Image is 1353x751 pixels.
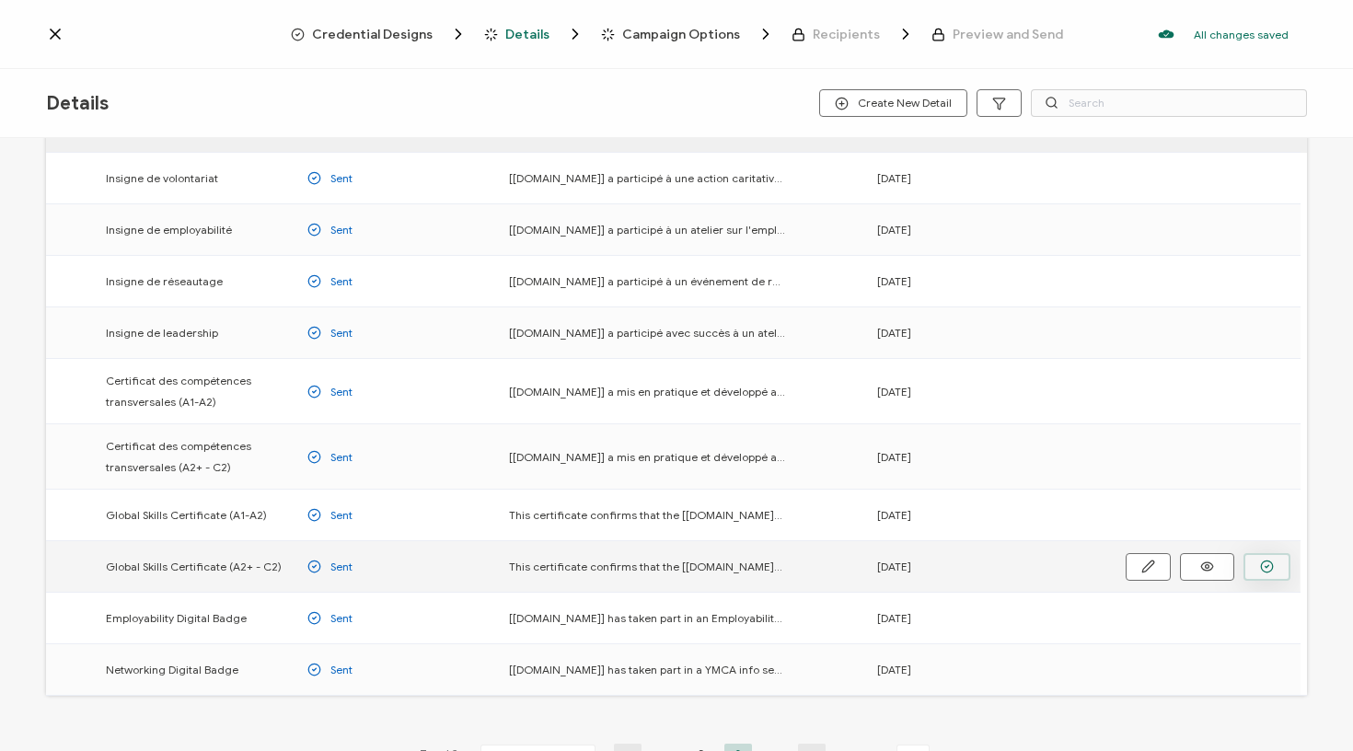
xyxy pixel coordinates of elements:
[813,28,880,41] span: Recipients
[622,28,740,41] span: Campaign Options
[330,556,353,577] span: Sent
[330,168,353,189] span: Sent
[106,556,282,577] span: Global Skills Certificate (A2+ - C2)
[330,504,353,526] span: Sent
[509,168,785,189] span: [[DOMAIN_NAME]] a participé à une action caritative à [school].
[106,435,289,478] span: Certificat des compétences transversales (A2+ - C2)
[868,446,1070,468] div: [DATE]
[1031,89,1307,117] input: Search
[868,556,1070,577] div: [DATE]
[505,28,549,41] span: Details
[1261,663,1353,751] div: Виджет чата
[291,25,468,43] span: Credential Designs
[106,504,267,526] span: Global Skills Certificate (A1-A2)
[868,504,1070,526] div: [DATE]
[106,607,247,629] span: Employability Digital Badge
[106,370,289,412] span: Certificat des compétences transversales (A1-A2)
[819,89,967,117] button: Create New Detail
[106,168,218,189] span: Insigne de volontariat
[330,659,353,680] span: Sent
[509,271,785,292] span: [[DOMAIN_NAME]] a participé à un événement de réseautage à [school]
[509,504,785,526] span: This certificate confirms that the [[DOMAIN_NAME]] has completed the Global Skills Certificate at...
[953,28,1063,41] span: Preview and Send
[931,28,1063,41] span: Preview and Send
[868,381,1070,402] div: [DATE]
[1194,28,1289,41] p: All changes saved
[106,659,238,680] span: Networking Digital Badge
[46,92,109,115] span: Details
[106,219,232,240] span: Insigne de employabilité
[835,97,952,110] span: Create New Detail
[106,271,223,292] span: Insigne de réseautage
[484,25,584,43] span: Details
[509,322,785,343] span: [[DOMAIN_NAME]] a participé avec succès à un atelier développant son leadership à [school]
[312,28,433,41] span: Credential Designs
[792,25,915,43] span: Recipients
[330,219,353,240] span: Sent
[106,322,218,343] span: Insigne de leadership
[509,219,785,240] span: [[DOMAIN_NAME]] a participé à un atelier sur l'employabilité à [school]
[509,446,785,468] span: [[DOMAIN_NAME]] a mis en pratique et développé avec succès les compétences transversales suivante...
[509,607,785,629] span: [[DOMAIN_NAME]] has taken part in an Employability workshop with [school].
[330,607,353,629] span: Sent
[868,219,1070,240] div: [DATE]
[868,168,1070,189] div: [DATE]
[868,322,1070,343] div: [DATE]
[509,659,785,680] span: [[DOMAIN_NAME]] has taken part in a YMCA info session at [school]
[509,556,785,577] span: This certificate confirms that the [[DOMAIN_NAME]] has completed the Global Skills Certificate at...
[291,25,1063,43] div: Breadcrumb
[601,25,775,43] span: Campaign Options
[509,381,785,402] span: [[DOMAIN_NAME]] a mis en pratique et développé avec succès les compétences transversales suivante...
[1261,663,1353,751] iframe: Chat Widget
[868,607,1070,629] div: [DATE]
[330,381,353,402] span: Sent
[330,271,353,292] span: Sent
[868,659,1070,680] div: [DATE]
[330,446,353,468] span: Sent
[868,271,1070,292] div: [DATE]
[330,322,353,343] span: Sent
